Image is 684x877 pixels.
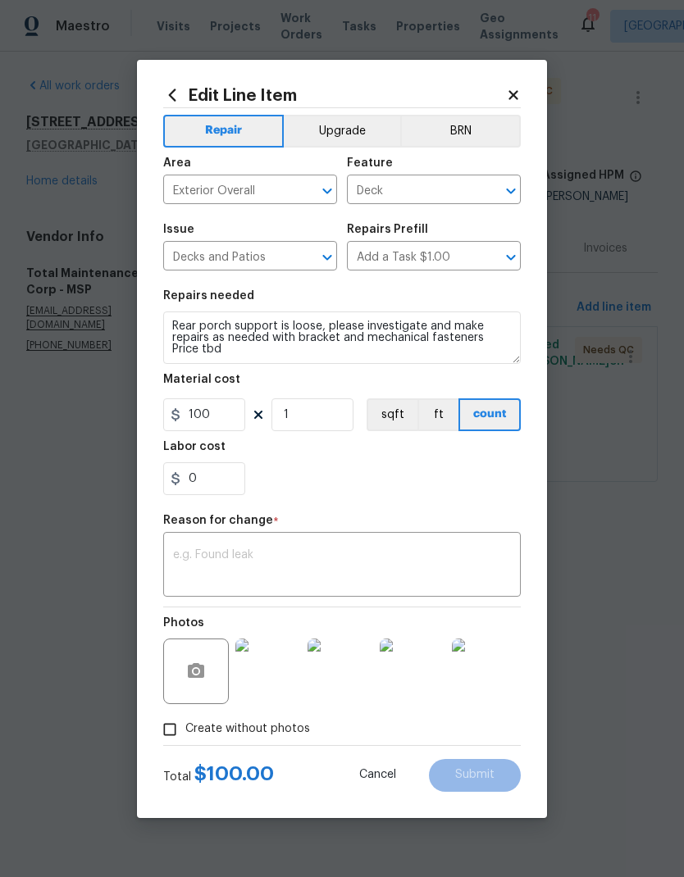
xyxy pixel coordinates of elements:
h5: Photos [163,617,204,629]
h5: Feature [347,157,393,169]
textarea: Rear porch support is loose, please investigate and make repairs as needed with bracket and mecha... [163,311,521,364]
button: sqft [367,398,417,431]
button: Submit [429,759,521,792]
button: ft [417,398,458,431]
h5: Repairs needed [163,290,254,302]
button: Open [316,179,339,202]
h5: Labor cost [163,441,226,452]
button: BRN [400,115,521,148]
h2: Edit Line Item [163,86,506,104]
button: Open [499,246,522,269]
h5: Material cost [163,374,240,385]
span: Create without photos [185,720,310,738]
button: Cancel [333,759,422,792]
button: Open [316,246,339,269]
button: count [458,398,521,431]
div: Total [163,766,274,785]
h5: Area [163,157,191,169]
span: Cancel [359,769,396,781]
span: Submit [455,769,495,781]
h5: Repairs Prefill [347,224,428,235]
button: Repair [163,115,284,148]
h5: Reason for change [163,515,273,526]
h5: Issue [163,224,194,235]
button: Open [499,179,522,202]
button: Upgrade [284,115,401,148]
span: $ 100.00 [194,764,274,784]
